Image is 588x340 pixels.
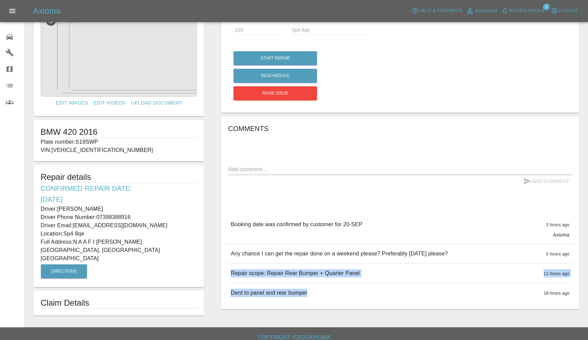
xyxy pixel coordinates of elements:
[231,220,362,229] p: Booking date was confirmed by customer for 20-SEP
[544,271,569,276] span: 11 hours ago
[33,6,61,17] h5: Axioma
[233,69,317,83] button: Reschedule
[231,250,448,258] p: Any chance I can get the repair done on a weekend please? Preferably [DATE] please?
[558,7,578,15] span: Logout
[231,289,307,297] p: Dent to panel and rear bumper
[41,146,197,154] p: VIN: [VEHICLE_IDENTIFICATION_NUMBER]
[500,6,546,16] button: Notifications
[41,205,197,213] p: Driver: [PERSON_NAME]
[41,172,197,183] h5: Repair details
[41,183,197,205] h6: Confirmed Repair Date: [DATE]
[464,6,500,17] a: Account
[4,3,21,19] button: Open drawer
[41,11,197,97] img: f9e627b4-a3d1-4f31-a97f-5b4775c8c909
[544,291,569,296] span: 18 hours ago
[233,51,317,65] button: Start Repair
[41,138,197,146] p: Plate number: S19SWP
[41,213,197,221] p: Driver Phone Number: 07398388916
[41,221,197,230] p: Driver Email: [EMAIL_ADDRESS][DOMAIN_NAME]
[53,97,91,109] a: Edit Images
[41,297,197,308] h1: Claim Details
[41,127,197,138] h1: BMW 420 2016
[410,6,464,16] button: Help & Feedback
[475,7,498,15] span: Account
[128,97,185,109] a: Upload Document
[91,97,128,109] a: Edit Videos
[546,222,569,227] span: 3 hours ago
[509,7,545,15] span: Notifications
[41,264,87,278] button: Directions
[228,123,572,134] h6: Comments
[546,252,569,256] span: 5 hours ago
[41,238,197,263] p: Full Address: N A A F I [PERSON_NAME][GEOGRAPHIC_DATA], [GEOGRAPHIC_DATA] [GEOGRAPHIC_DATA]
[419,7,462,15] span: Help & Feedback
[41,230,197,238] p: Location: Sp4 8qe
[553,231,569,238] p: Axioma
[549,6,580,16] button: Logout
[543,3,550,10] span: 3
[231,269,360,277] p: Repair scope: Repair Rear Bumper + Quarter Panel
[233,86,317,100] button: Raise issue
